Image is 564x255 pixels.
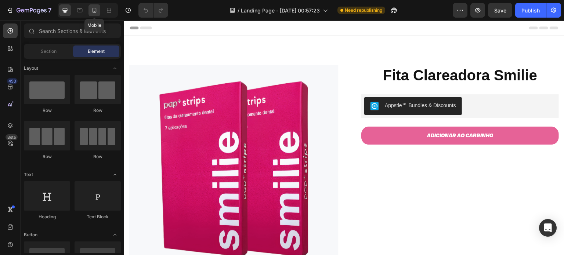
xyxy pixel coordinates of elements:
[7,78,18,84] div: 450
[488,3,512,18] button: Save
[109,229,121,241] span: Toggle open
[109,169,121,181] span: Toggle open
[124,21,564,255] iframe: Design area
[539,219,557,237] div: Open Intercom Messenger
[241,77,338,94] button: Appstle℠ Bundles & Discounts
[75,214,121,220] div: Text Block
[515,3,546,18] button: Publish
[48,6,51,15] p: 7
[88,48,105,55] span: Element
[24,65,38,72] span: Layout
[238,106,435,124] button: Adicionar ao carrinho
[24,23,121,38] input: Search Sections & Elements
[24,171,33,178] span: Text
[6,134,18,140] div: Beta
[494,7,506,14] span: Save
[24,232,37,238] span: Button
[261,81,332,89] div: Appstle℠ Bundles & Discounts
[24,214,70,220] div: Heading
[138,3,168,18] div: Undo/Redo
[238,7,239,14] span: /
[521,7,540,14] div: Publish
[241,7,320,14] span: Landing Page - [DATE] 00:57:23
[109,62,121,74] span: Toggle open
[303,111,369,119] div: Adicionar ao carrinho
[246,81,255,90] img: CO69r8mp0oQDEAE=.png
[41,48,57,55] span: Section
[238,44,435,65] h1: Fita Clareadora Smilie
[75,153,121,160] div: Row
[345,7,382,14] span: Need republishing
[24,153,70,160] div: Row
[75,107,121,114] div: Row
[3,3,55,18] button: 7
[24,107,70,114] div: Row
